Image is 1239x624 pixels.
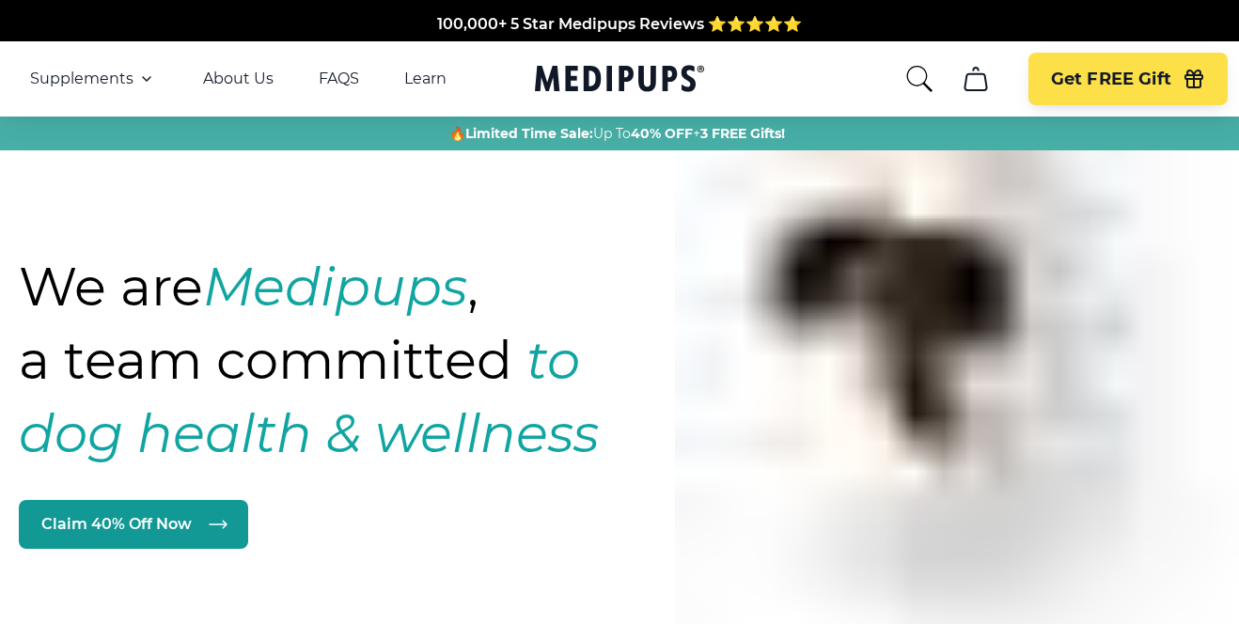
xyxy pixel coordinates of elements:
[203,70,274,88] a: About Us
[307,36,933,54] span: Made In The [GEOGRAPHIC_DATA] from domestic & globally sourced ingredients
[203,255,467,319] strong: Medipups
[904,64,934,94] button: search
[404,70,447,88] a: Learn
[319,70,359,88] a: FAQS
[535,61,704,100] a: Medipups
[449,124,785,143] span: 🔥 Up To +
[953,56,998,101] button: cart
[19,500,248,549] a: Claim 40% Off Now
[1028,53,1228,105] button: Get FREE Gift
[1051,69,1171,90] span: Get FREE Gift
[30,68,158,90] button: Supplements
[30,70,133,88] span: Supplements
[19,250,707,470] h1: We are , a team committed
[437,13,802,31] span: 100,000+ 5 Star Medipups Reviews ⭐️⭐️⭐️⭐️⭐️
